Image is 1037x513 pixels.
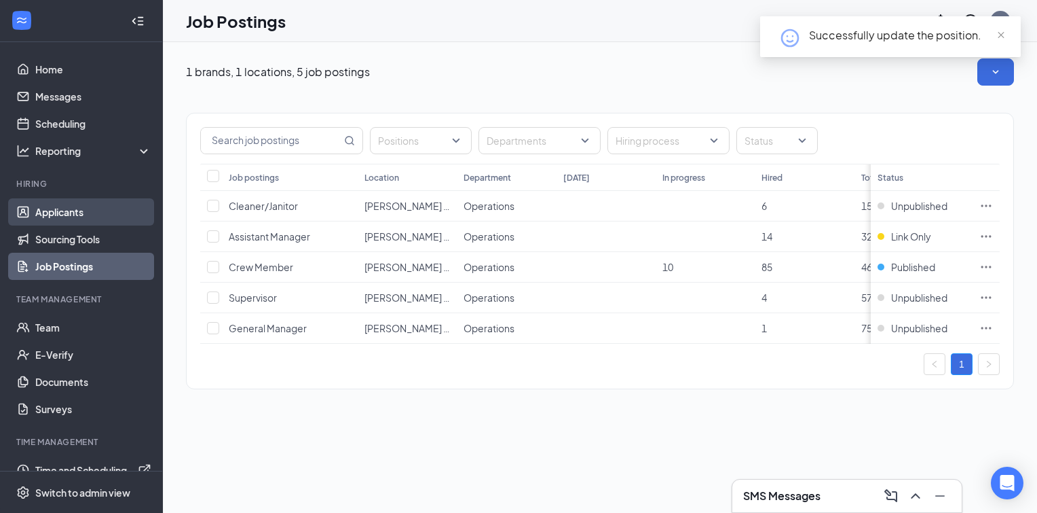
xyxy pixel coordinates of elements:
a: Team [35,314,151,341]
span: Unpublished [891,291,947,304]
span: 327 [861,230,878,243]
button: Minimize [929,485,951,507]
h1: Job Postings [186,10,286,33]
span: Cleaner/Janitor [229,200,298,212]
span: General Manager [229,322,307,334]
td: Brassfield 10 [358,191,457,222]
span: [PERSON_NAME] 10 [364,200,454,212]
svg: Ellipses [979,260,993,274]
th: Status [871,164,973,191]
th: In progress [656,164,755,191]
svg: Ellipses [979,321,993,335]
span: Operations [464,200,514,212]
a: Home [35,56,151,83]
svg: QuestionInfo [962,13,979,29]
button: SmallChevronDown [977,58,1014,86]
svg: ComposeMessage [883,488,899,504]
input: Search job postings [201,128,341,154]
span: close [996,31,1006,40]
th: Total [854,164,954,191]
svg: Settings [16,486,30,499]
svg: ChevronUp [907,488,924,504]
span: [PERSON_NAME] 10 [364,230,454,243]
td: Brassfield 10 [358,222,457,252]
svg: Ellipses [979,199,993,213]
span: Operations [464,291,514,304]
a: Documents [35,368,151,395]
svg: SmallChevronDown [989,65,1002,79]
span: left [930,360,939,368]
button: left [924,353,945,375]
a: E-Verify [35,341,151,368]
div: Department [464,172,511,183]
a: Sourcing Tools [35,226,151,253]
span: [PERSON_NAME] 10 [364,322,454,334]
span: Supervisor [229,291,277,304]
th: [DATE] [557,164,656,191]
div: BL [996,15,1005,26]
span: 57 [861,291,872,304]
svg: Notifications [932,13,949,29]
span: 150 [861,200,878,212]
span: Operations [464,230,514,243]
button: right [978,353,1000,375]
svg: Minimize [932,488,948,504]
a: Surveys [35,395,151,423]
div: Location [364,172,399,183]
li: Next Page [978,353,1000,375]
span: Operations [464,261,514,273]
span: Assistant Manager [229,230,310,243]
svg: Ellipses [979,230,993,243]
p: 1 brands, 1 locations, 5 job postings [186,65,370,79]
span: Unpublished [891,321,947,335]
svg: WorkstreamLogo [15,14,29,27]
a: Messages [35,83,151,110]
td: Operations [457,252,556,283]
button: ComposeMessage [880,485,902,507]
span: 6 [761,200,767,212]
span: 4 [761,291,767,304]
span: 465 [861,261,878,273]
td: Brassfield 10 [358,252,457,283]
span: Published [891,260,935,274]
h3: SMS Messages [743,489,821,503]
th: Hired [755,164,854,191]
div: Team Management [16,294,149,305]
td: Operations [457,191,556,222]
svg: HappyFace [779,27,801,49]
span: 1 [761,322,767,334]
svg: Collapse [131,14,145,28]
svg: Ellipses [979,291,993,304]
td: Operations [457,222,556,252]
span: Crew Member [229,261,293,273]
span: Link Only [891,230,931,243]
span: [PERSON_NAME] 10 [364,291,454,304]
span: 85 [761,261,772,273]
span: Operations [464,322,514,334]
button: ChevronUp [905,485,926,507]
svg: Analysis [16,144,30,158]
a: Job Postings [35,253,151,280]
span: right [985,360,993,368]
td: Operations [457,283,556,313]
div: Successfully update the position. [809,27,1004,43]
div: Hiring [16,178,149,190]
div: Job postings [229,172,279,183]
li: 1 [951,353,973,375]
span: 14 [761,230,772,243]
svg: MagnifyingGlass [344,135,355,146]
td: Brassfield 10 [358,283,457,313]
td: Brassfield 10 [358,313,457,344]
a: Scheduling [35,110,151,137]
span: [PERSON_NAME] 10 [364,261,454,273]
a: Applicants [35,198,151,226]
a: Time and SchedulingExternalLink [35,457,151,484]
div: TIME MANAGEMENT [16,436,149,448]
div: Open Intercom Messenger [991,467,1023,499]
span: Unpublished [891,199,947,213]
a: 1 [951,354,972,374]
div: Reporting [35,144,152,158]
td: Operations [457,313,556,344]
span: 75 [861,322,872,334]
span: 10 [662,261,673,273]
